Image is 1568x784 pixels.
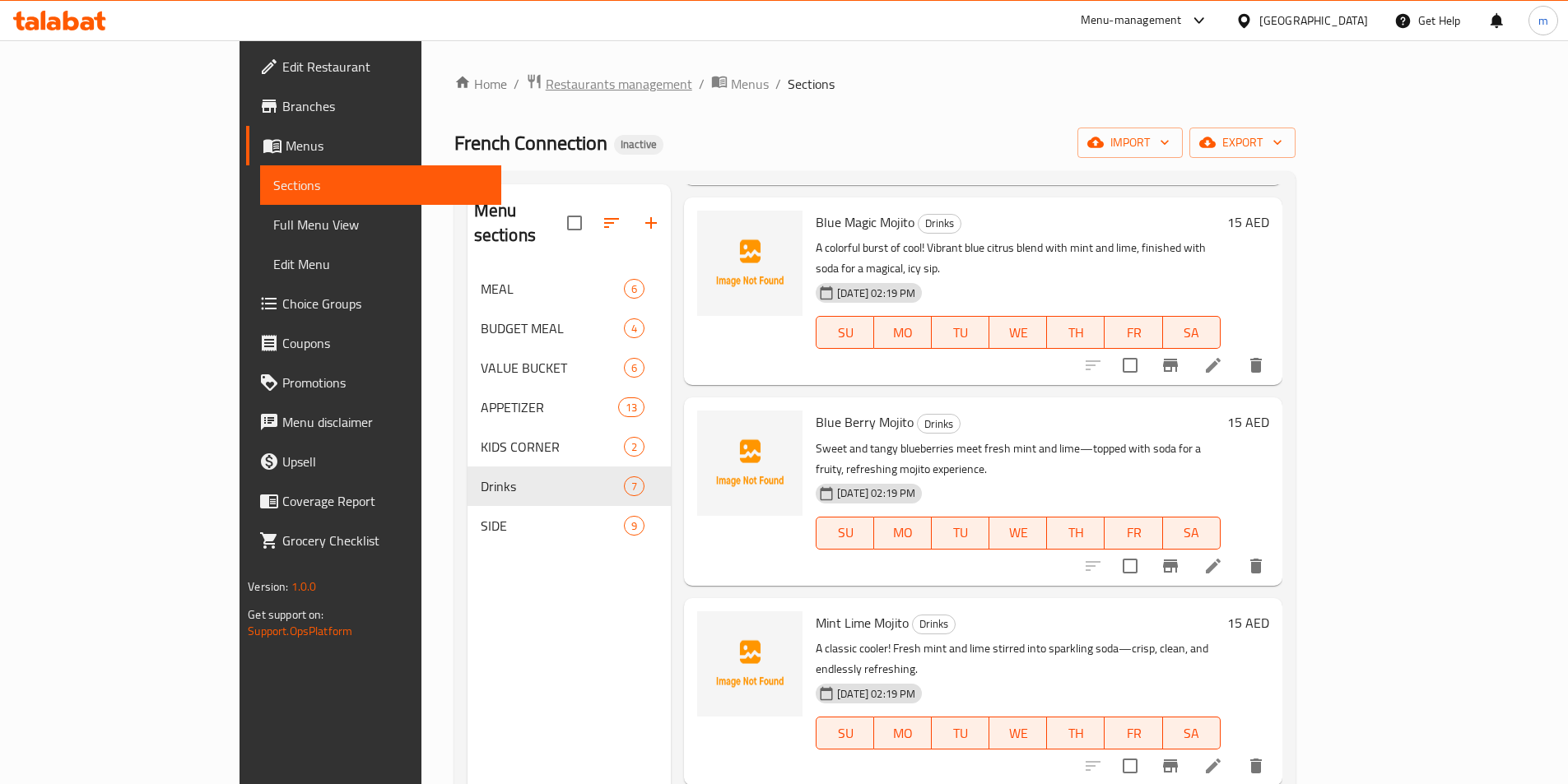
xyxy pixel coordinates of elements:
[625,360,644,376] span: 6
[260,165,501,205] a: Sections
[1163,517,1221,550] button: SA
[1163,316,1221,349] button: SA
[625,321,644,336] span: 4
[1203,756,1223,776] a: Edit menu item
[816,238,1220,279] p: A colorful burst of cool! Vibrant blue citrus blend with mint and lime, finished with soda for a ...
[614,135,663,155] div: Inactive
[1203,556,1223,576] a: Edit menu item
[618,397,644,417] div: items
[816,210,914,234] span: Blue Magic Mojito
[282,294,488,313] span: Choice Groups
[996,521,1040,545] span: WE
[282,412,488,432] span: Menu disclaimer
[260,205,501,244] a: Full Menu View
[454,73,1296,95] nav: breadcrumb
[468,262,671,552] nav: Menu sections
[468,506,671,545] div: SIDE9
[481,318,624,338] span: BUDGET MEAL
[918,214,961,234] div: Drinks
[1047,517,1105,550] button: TH
[989,517,1047,550] button: WE
[1259,12,1368,30] div: [GEOGRAPHIC_DATA]
[291,576,317,597] span: 1.0.0
[624,516,644,536] div: items
[1054,321,1098,345] span: TH
[816,610,909,635] span: Mint Lime Mojito
[557,206,592,240] span: Select all sections
[282,373,488,392] span: Promotions
[1111,321,1156,345] span: FR
[1227,411,1269,434] h6: 15 AED
[881,521,925,545] span: MO
[1091,132,1170,153] span: import
[1105,517,1162,550] button: FR
[246,481,501,521] a: Coverage Report
[248,576,288,597] span: Version:
[816,438,1220,480] p: Sweet and tangy blueberries meet fresh mint and lime—topped with soda for a fruity, refreshing mo...
[1054,721,1098,745] span: TH
[282,57,488,77] span: Edit Restaurant
[1113,749,1147,783] span: Select to update
[454,124,607,161] span: French Connection
[816,316,874,349] button: SU
[1203,132,1282,153] span: export
[912,615,956,634] div: Drinks
[816,638,1220,680] p: A classic cooler! Fresh mint and lime stirred into sparkling soda—crisp, clean, and endlessly ref...
[697,611,803,717] img: Mint Lime Mojito
[1236,546,1276,586] button: delete
[816,410,914,434] span: Blue Berry Mojito
[938,521,983,545] span: TU
[1203,355,1223,375] a: Edit menu item
[1170,721,1214,745] span: SA
[996,721,1040,745] span: WE
[260,244,501,284] a: Edit Menu
[526,73,692,95] a: Restaurants management
[919,214,961,233] span: Drinks
[481,437,624,457] span: KIDS CORNER
[468,466,671,506] div: Drinks7
[932,316,989,349] button: TU
[874,717,932,749] button: MO
[625,479,644,494] span: 7
[625,281,644,297] span: 6
[1170,521,1214,545] span: SA
[246,47,501,86] a: Edit Restaurant
[697,411,803,516] img: Blue Berry Mojito
[711,73,769,95] a: Menus
[913,615,955,633] span: Drinks
[468,269,671,308] div: MEAL6
[938,321,983,345] span: TU
[624,476,644,496] div: items
[816,517,874,550] button: SU
[481,516,624,536] span: SIDE
[624,437,644,457] div: items
[1227,211,1269,234] h6: 15 AED
[1105,316,1162,349] button: FR
[1151,346,1190,385] button: Branch-specific-item
[514,74,519,94] li: /
[1113,348,1147,383] span: Select to update
[1111,521,1156,545] span: FR
[874,517,932,550] button: MO
[248,604,323,625] span: Get support on:
[246,323,501,363] a: Coupons
[1170,321,1214,345] span: SA
[1047,717,1105,749] button: TH
[282,333,488,353] span: Coupons
[775,74,781,94] li: /
[989,717,1047,749] button: WE
[481,358,624,378] span: VALUE BUCKET
[481,279,624,299] span: MEAL
[938,721,983,745] span: TU
[614,137,663,151] span: Inactive
[286,136,488,155] span: Menus
[996,321,1040,345] span: WE
[788,74,835,94] span: Sections
[282,452,488,471] span: Upsell
[246,284,501,323] a: Choice Groups
[468,427,671,466] div: KIDS CORNER2
[624,279,644,299] div: items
